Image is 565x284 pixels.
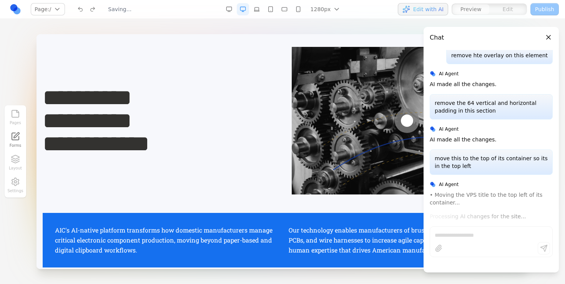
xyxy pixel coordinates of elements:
span: Processing AI changes for the site... [430,213,553,220]
p: remove the 64 vertical and horizontal padding in this section [435,99,548,115]
p: move this to the top of its container so its in the top left [435,154,548,170]
span: Edit with AI [413,5,444,13]
iframe: Preview [37,34,528,269]
button: Mobile [292,3,304,15]
div: AI Agent [430,126,553,133]
button: Mobile Landscape [278,3,291,15]
div: • Moving the VPS title to the top left of its container... [430,191,553,206]
button: Close panel [544,33,553,42]
div: AI Agent [430,181,553,188]
p: AI made all the changes. [430,136,497,143]
a: Forms [7,130,24,150]
button: Edit with AI [398,3,448,15]
p: remove hte overlay on this element [451,51,548,59]
button: Page:/ [31,3,65,15]
div: Saving... [108,5,131,13]
button: Tablet [264,3,277,15]
p: AI made all the changes. [430,80,497,88]
button: Desktop Wide [223,3,235,15]
h3: Chat [430,33,444,42]
div: AI Agent [430,70,553,77]
button: 1280px [306,3,346,15]
button: Desktop [237,3,249,15]
button: Laptop [251,3,263,15]
p: Our technology enables manufacturers of brushless motors, sensor arrays, PCBs, and wire harnesses... [252,191,474,221]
